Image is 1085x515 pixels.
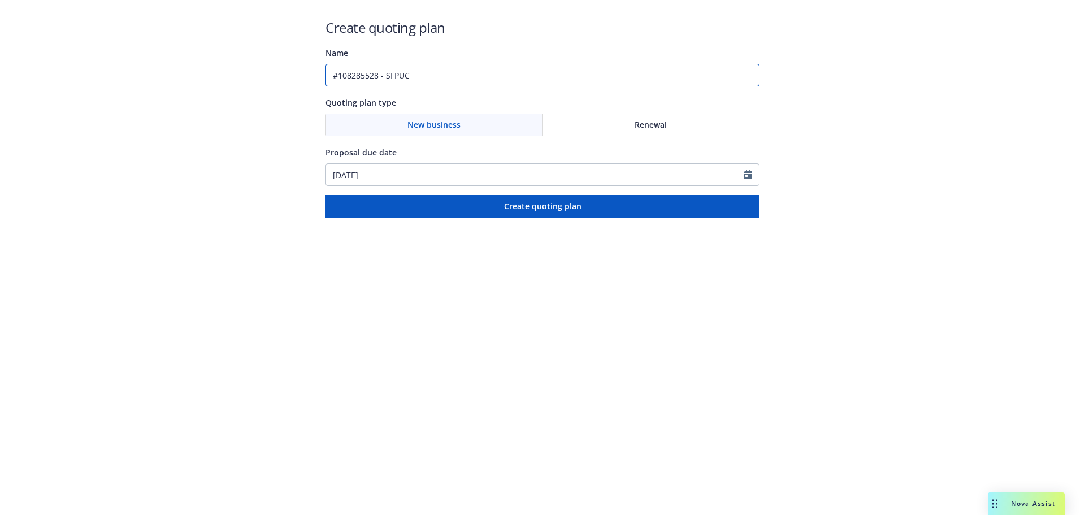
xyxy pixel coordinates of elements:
[325,195,759,218] button: Create quoting plan
[744,170,752,179] svg: Calendar
[635,119,667,131] span: Renewal
[325,47,348,58] span: Name
[988,492,1065,515] button: Nova Assist
[325,64,759,86] input: Quoting plan name
[325,18,759,37] h1: Create quoting plan
[407,119,461,131] span: New business
[504,201,581,211] span: Create quoting plan
[325,147,397,158] span: Proposal due date
[1011,499,1056,508] span: Nova Assist
[325,97,396,108] span: Quoting plan type
[326,164,744,185] input: MM/DD/YYYY
[988,492,1002,515] div: Drag to move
